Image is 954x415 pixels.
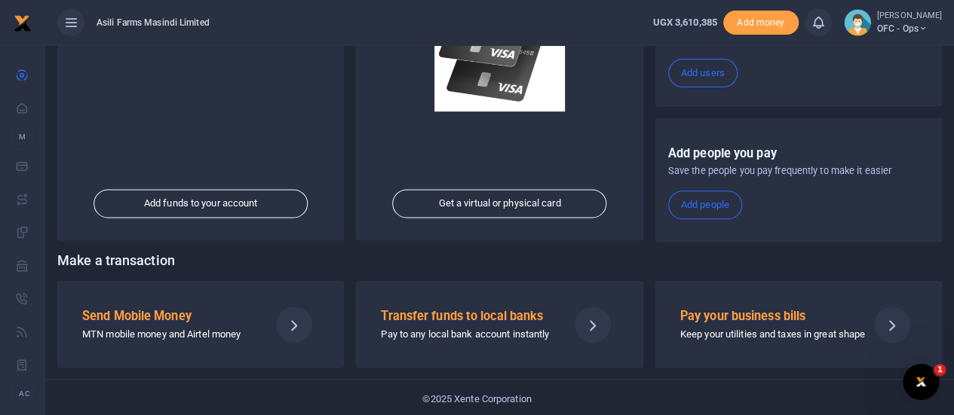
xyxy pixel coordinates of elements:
span: Add money [723,11,799,35]
li: Ac [12,381,32,406]
a: logo-small logo-large logo-large [14,17,32,28]
a: Add funds to your account [94,190,308,218]
a: Add money [723,16,799,27]
a: Pay your business bills Keep your utilities and taxes in great shape [655,281,942,367]
span: 1 [934,364,946,376]
h5: Add people you pay [668,146,929,161]
span: OFC - Ops [877,22,942,35]
h5: Send Mobile Money [82,309,257,324]
p: Pay to any local bank account instantly [381,327,556,343]
a: Add people [668,191,742,219]
small: [PERSON_NAME] [877,10,942,23]
p: Save the people you pay frequently to make it easier [668,163,929,179]
a: Send Mobile Money MTN mobile money and Airtel money [57,281,344,367]
img: logo-small [14,14,32,32]
iframe: Intercom live chat [903,364,939,400]
span: Asili Farms Masindi Limited [90,16,216,29]
p: MTN mobile money and Airtel money [82,327,257,343]
span: UGX 3,610,385 [652,17,716,28]
li: M [12,124,32,149]
p: Keep your utilities and taxes in great shape [680,327,855,343]
li: Toup your wallet [723,11,799,35]
img: profile-user [844,9,871,36]
a: Add users [668,59,738,87]
li: Wallet ballance [646,15,722,30]
a: UGX 3,610,385 [652,15,716,30]
h5: Pay your business bills [680,309,855,324]
a: Transfer funds to local banks Pay to any local bank account instantly [356,281,643,367]
a: profile-user [PERSON_NAME] OFC - Ops [844,9,942,36]
h4: Make a transaction [57,252,942,269]
h5: Transfer funds to local banks [381,309,556,324]
a: Get a virtual or physical card [393,190,607,218]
